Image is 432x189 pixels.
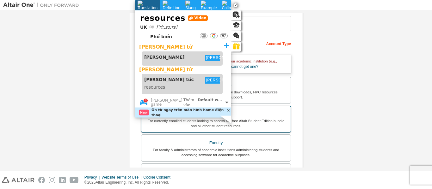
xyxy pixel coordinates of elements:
div: Cookie Consent [143,175,174,180]
p: © 2025 Altair Engineering, Inc. All Rights Reserved. [84,180,174,185]
img: altair_logo.svg [2,177,34,183]
img: instagram.svg [49,177,55,183]
div: Privacy [84,175,102,180]
img: youtube.svg [70,177,79,183]
div: For faculty & administrators of academic institutions administering students and accessing softwa... [145,147,287,157]
div: Faculty [145,139,287,147]
img: Altair One [3,2,82,8]
div: For currently enrolled students looking to access the free Altair Student Edition bundle and all ... [145,118,287,128]
img: facebook.svg [38,177,45,183]
a: What if I cannot get one? [216,64,258,69]
div: Website Terms of Use [102,175,143,180]
img: linkedin.svg [59,177,66,183]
